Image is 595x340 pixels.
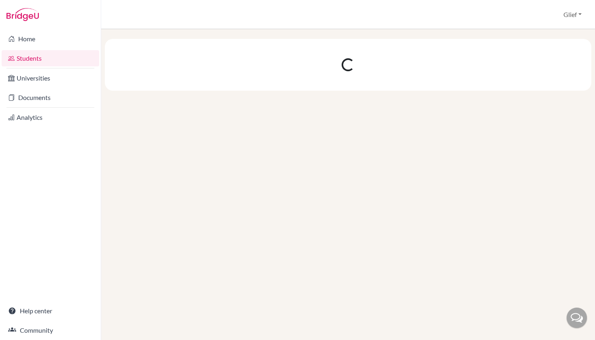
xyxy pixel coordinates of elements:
[2,70,99,86] a: Universities
[560,7,585,22] button: Glief
[2,50,99,66] a: Students
[2,322,99,338] a: Community
[6,8,39,21] img: Bridge-U
[2,31,99,47] a: Home
[2,109,99,125] a: Analytics
[2,89,99,106] a: Documents
[2,303,99,319] a: Help center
